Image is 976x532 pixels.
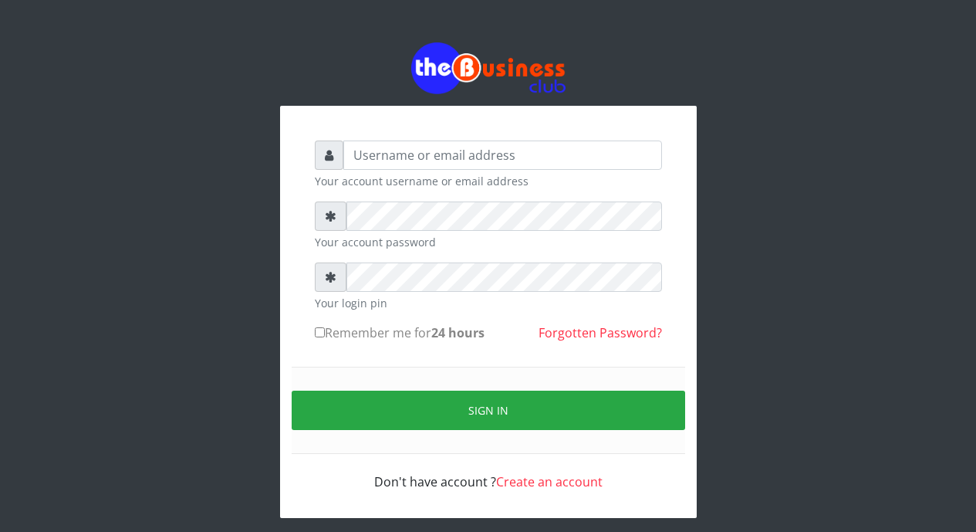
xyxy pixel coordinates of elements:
[496,473,603,490] a: Create an account
[315,234,662,250] small: Your account password
[315,324,485,342] label: Remember me for
[431,324,485,341] b: 24 hours
[315,173,662,189] small: Your account username or email address
[539,324,662,341] a: Forgotten Password?
[292,391,685,430] button: Sign in
[343,141,662,170] input: Username or email address
[315,454,662,491] div: Don't have account ?
[315,327,325,337] input: Remember me for24 hours
[315,295,662,311] small: Your login pin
